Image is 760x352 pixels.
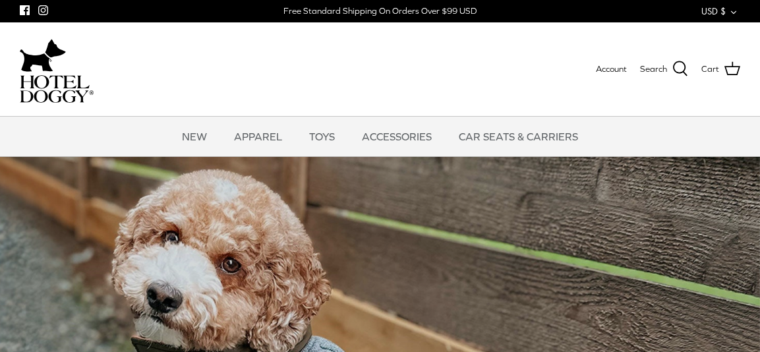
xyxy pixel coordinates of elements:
[447,117,590,156] a: CAR SEATS & CARRIERS
[170,117,219,156] a: NEW
[222,117,294,156] a: APPAREL
[596,63,627,76] a: Account
[20,36,94,103] a: hoteldoggycom
[283,1,477,21] a: Free Standard Shipping On Orders Over $99 USD
[701,61,740,78] a: Cart
[640,63,667,76] span: Search
[20,75,94,103] img: hoteldoggycom
[350,117,444,156] a: ACCESSORIES
[640,61,688,78] a: Search
[38,5,48,15] a: Instagram
[596,64,627,74] span: Account
[20,36,66,75] img: dog-icon.svg
[701,63,719,76] span: Cart
[20,5,30,15] a: Facebook
[283,5,477,17] div: Free Standard Shipping On Orders Over $99 USD
[297,117,347,156] a: TOYS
